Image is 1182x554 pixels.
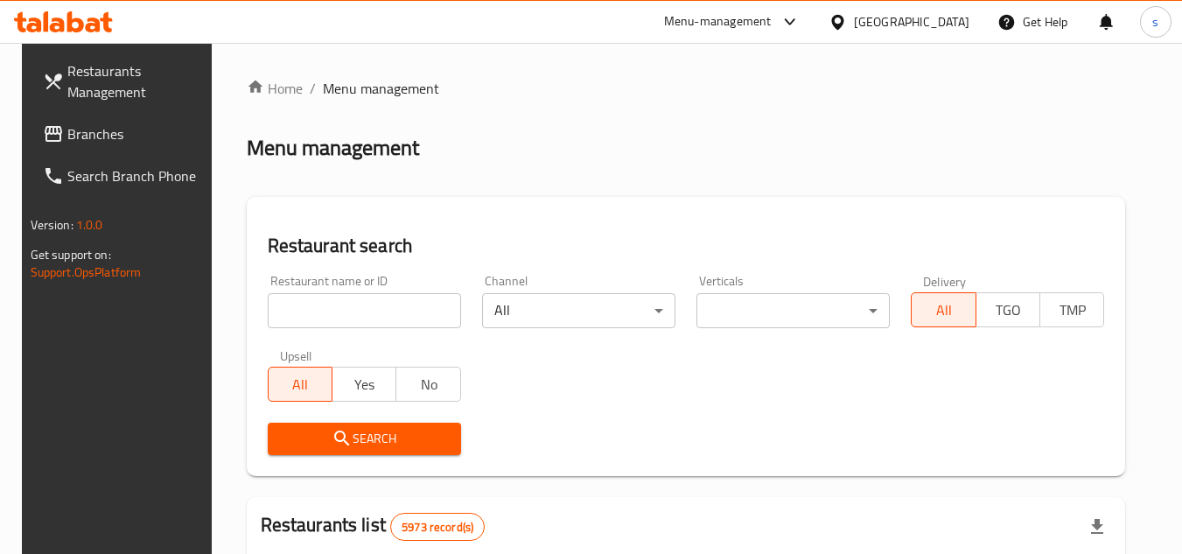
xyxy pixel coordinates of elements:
div: Total records count [390,513,485,541]
button: Yes [332,367,396,402]
button: No [395,367,460,402]
span: No [403,372,453,397]
button: TMP [1039,292,1104,327]
span: TMP [1047,298,1097,323]
a: Restaurants Management [29,50,220,113]
span: Yes [339,372,389,397]
button: TGO [976,292,1040,327]
h2: Restaurants list [261,512,486,541]
a: Search Branch Phone [29,155,220,197]
span: Branches [67,123,206,144]
h2: Restaurant search [268,233,1105,259]
div: All [482,293,675,328]
div: Export file [1076,506,1118,548]
button: All [268,367,332,402]
span: 1.0.0 [76,214,103,236]
span: Search Branch Phone [67,165,206,186]
span: s [1152,12,1158,32]
span: Menu management [323,78,439,99]
span: 5973 record(s) [391,519,484,536]
span: All [276,372,325,397]
h2: Menu management [247,134,419,162]
div: [GEOGRAPHIC_DATA] [854,12,969,32]
nav: breadcrumb [247,78,1126,99]
input: Search for restaurant name or ID.. [268,293,461,328]
span: Restaurants Management [67,60,206,102]
a: Support.OpsPlatform [31,261,142,284]
label: Delivery [923,275,967,287]
span: Version: [31,214,73,236]
span: Get support on: [31,243,111,266]
label: Upsell [280,349,312,361]
span: TGO [983,298,1033,323]
div: ​ [696,293,890,328]
button: All [911,292,976,327]
a: Home [247,78,303,99]
span: All [919,298,969,323]
button: Search [268,423,461,455]
span: Search [282,428,447,450]
div: Menu-management [664,11,772,32]
li: / [310,78,316,99]
a: Branches [29,113,220,155]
